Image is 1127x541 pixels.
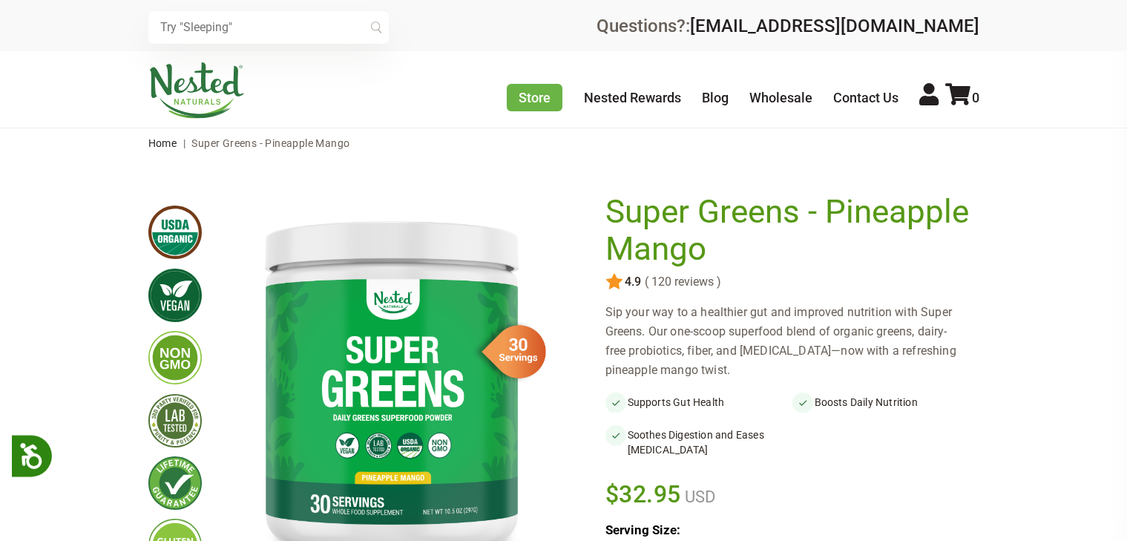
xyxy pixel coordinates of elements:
img: vegan [148,269,202,322]
a: Home [148,137,177,149]
input: Try "Sleeping" [148,11,389,44]
span: $32.95 [605,478,682,511]
img: gmofree [148,331,202,384]
nav: breadcrumbs [148,128,979,158]
a: [EMAIL_ADDRESS][DOMAIN_NAME] [690,16,979,36]
img: sg-servings-30.png [472,320,546,384]
a: 0 [945,90,979,105]
li: Supports Gut Health [605,392,792,413]
a: Store [507,84,562,111]
img: star.svg [605,273,623,291]
a: Contact Us [833,90,898,105]
span: ( 120 reviews ) [641,275,721,289]
h1: Super Greens - Pineapple Mango [605,194,972,267]
img: lifetimeguarantee [148,456,202,510]
span: | [180,137,189,149]
img: Nested Naturals [148,62,245,119]
div: Sip your way to a healthier gut and improved nutrition with Super Greens. Our one-scoop superfood... [605,303,979,380]
a: Wholesale [749,90,812,105]
span: 4.9 [623,275,641,289]
span: USD [681,488,715,506]
img: thirdpartytested [148,394,202,447]
b: Serving Size: [605,522,680,537]
li: Boosts Daily Nutrition [792,392,979,413]
li: Soothes Digestion and Eases [MEDICAL_DATA] [605,424,792,460]
div: Questions?: [597,17,979,35]
span: 0 [972,90,979,105]
a: Nested Rewards [584,90,681,105]
a: Blog [702,90,729,105]
img: usdaorganic [148,206,202,259]
span: Super Greens - Pineapple Mango [191,137,349,149]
